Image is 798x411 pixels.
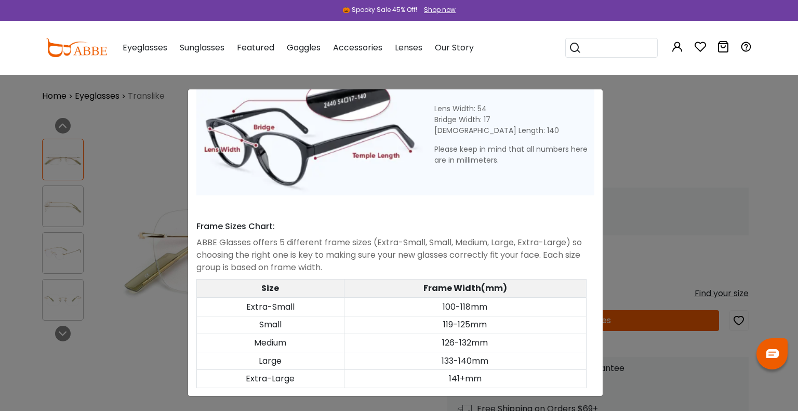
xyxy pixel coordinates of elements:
td: Extra-Large [196,370,344,388]
a: Shop now [419,5,456,14]
h4: Frame Sizes Chart: [196,221,594,231]
span: Lenses [395,42,422,54]
td: 141+mm [344,370,586,388]
img: chat [766,349,779,358]
div: [DEMOGRAPHIC_DATA] Length: 140 [434,125,594,136]
span: Eyeglasses [123,42,167,54]
div: Shop now [424,5,456,15]
span: Accessories [333,42,382,54]
th: Frame Width(mm) [344,280,586,298]
td: 100-118mm [344,298,586,316]
img: abbeglasses.com [46,38,107,57]
td: 126-132mm [344,334,586,352]
img: Size Guild [196,73,424,195]
td: 133-140mm [344,352,586,370]
span: Featured [237,42,274,54]
span: Sunglasses [180,42,224,54]
div: 🎃 Spooky Sale 45% Off! [342,5,417,15]
td: Extra-Small [196,298,344,316]
td: Large [196,352,344,370]
td: Small [196,316,344,334]
div: Lens Width: 54 [434,103,594,114]
div: Bridge Width: 17 [434,114,594,125]
th: Size [196,280,344,298]
div: Please keep in mind that all numbers here are in millimeters. [434,144,594,166]
td: Medium [196,334,344,352]
span: Goggles [287,42,321,54]
span: Our Story [435,42,474,54]
td: 119-125mm [344,316,586,334]
div: ABBE Glasses offers 5 different frame sizes (Extra-Small, Small, Medium, Large, Extra-Large) so c... [196,236,594,274]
